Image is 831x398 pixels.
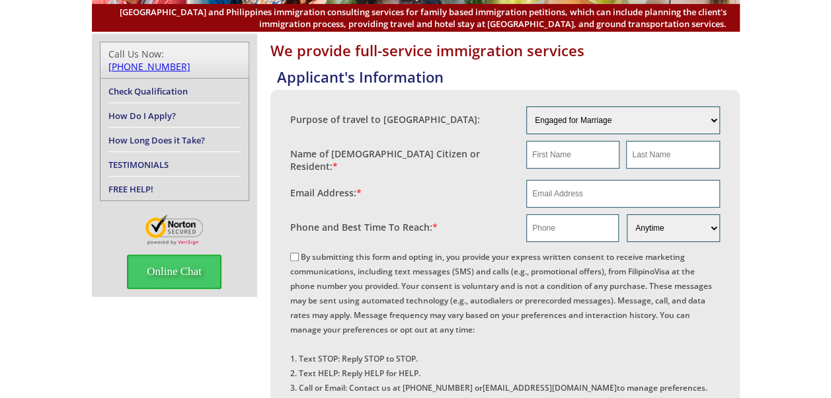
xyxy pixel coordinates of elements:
[108,110,176,122] a: How Do I Apply?
[290,221,438,233] label: Phone and Best Time To Reach:
[290,147,514,173] label: Name of [DEMOGRAPHIC_DATA] Citizen or Resident:
[108,48,241,73] div: Call Us Now:
[108,85,188,97] a: Check Qualification
[105,6,727,30] span: [GEOGRAPHIC_DATA] and Philippines immigration consulting services for family based immigration pe...
[108,159,169,171] a: TESTIMONIALS
[526,141,619,169] input: First Name
[290,113,480,126] label: Purpose of travel to [GEOGRAPHIC_DATA]:
[290,186,362,199] label: Email Address:
[626,141,719,169] input: Last Name
[127,255,221,289] span: Online Chat
[108,134,205,146] a: How Long Does it Take?
[277,67,740,87] h4: Applicant's Information
[526,180,720,208] input: Email Address
[526,214,619,242] input: Phone
[108,183,153,195] a: FREE HELP!
[627,214,719,242] select: Phone and Best Reach Time are required.
[108,60,190,73] a: [PHONE_NUMBER]
[290,253,299,261] input: By submitting this form and opting in, you provide your express written consent to receive market...
[270,40,740,60] h1: We provide full-service immigration services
